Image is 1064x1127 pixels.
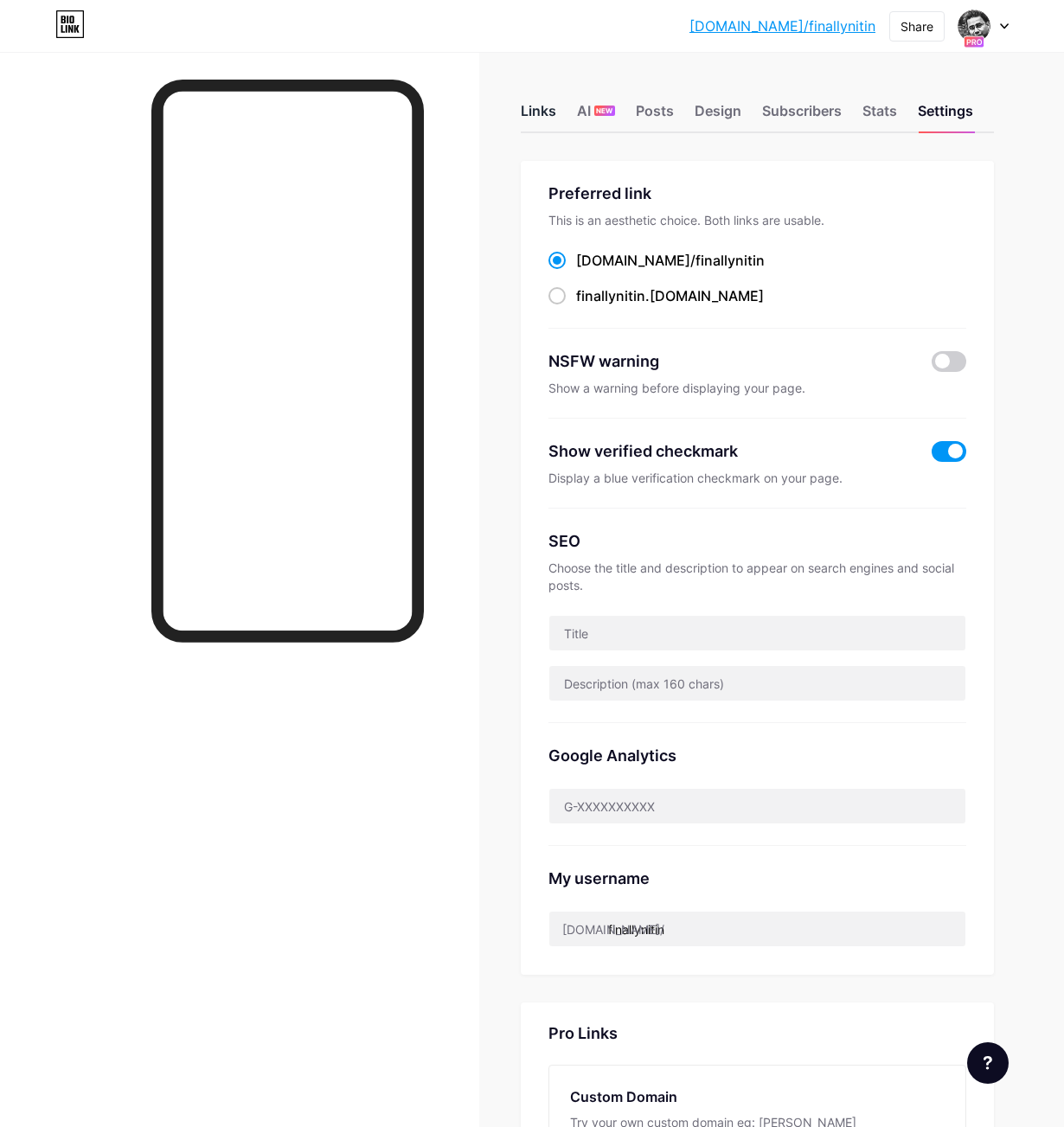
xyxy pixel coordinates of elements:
input: Title [549,616,965,650]
div: AI [577,100,615,131]
a: [DOMAIN_NAME]/finallynitin [689,16,875,36]
input: G-XXXXXXXXXX [549,789,965,823]
div: Google Analytics [548,744,966,767]
div: Links [521,100,556,131]
div: Custom Domain [570,1086,945,1107]
div: SEO [548,529,966,553]
div: Stats [862,100,897,131]
div: Choose the title and description to appear on search engines and social posts. [548,560,966,594]
div: [DOMAIN_NAME]/ [562,920,664,938]
div: Settings [918,100,973,131]
span: finallynitin [576,287,645,304]
div: Display a blue verification checkmark on your page. [548,470,966,487]
div: NSFW warning [548,349,911,373]
div: Posts [636,100,674,131]
input: username [549,912,965,946]
div: Show verified checkmark [548,439,738,463]
span: finallynitin [695,252,765,269]
input: Description (max 160 chars) [549,666,965,701]
div: Pro Links [548,1023,618,1044]
img: finallynitin [958,10,990,42]
div: Show a warning before displaying your page. [548,380,966,397]
div: Share [901,17,933,35]
span: NEW [596,106,612,116]
div: This is an aesthetic choice. Both links are usable. [548,212,966,229]
div: Preferred link [548,182,966,205]
div: My username [548,867,966,890]
div: Subscribers [762,100,842,131]
div: Design [695,100,741,131]
div: .[DOMAIN_NAME] [576,285,764,306]
div: [DOMAIN_NAME]/ [576,250,765,271]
